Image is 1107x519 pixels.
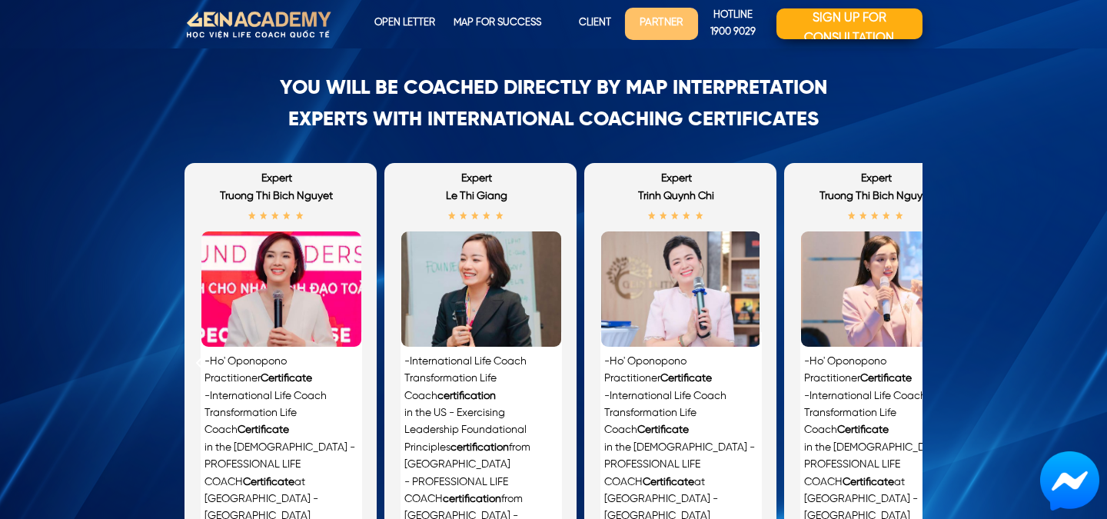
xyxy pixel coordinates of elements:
font: Truong Thi Bich Nguyet [220,191,333,202]
font: Ho' Oponopono Practitioner [804,356,886,384]
font: Certificate [837,424,889,436]
font: 1900 9029 [710,27,756,37]
font: map for success [454,18,541,28]
font: Certificate [238,424,289,436]
a: hotline1900 9029 [690,8,776,39]
font: Ho' Oponopono Practitioner [204,356,287,384]
font: certification [450,442,509,454]
font: hotline [713,11,753,21]
font: in the [DEMOGRAPHIC_DATA] - PROFESSIONAL LIFE COACH [804,442,955,488]
font: International Life Coach Transformation Life Coach [204,391,327,437]
font: in the [DEMOGRAPHIC_DATA] - PROFESSIONAL LIFE COACH [604,442,755,488]
font: Certificate [637,424,689,436]
font: Le Thi Giang [446,191,507,202]
font: - [604,391,610,402]
font: CLIENT [579,18,611,28]
font: International Life Coach Transformation Life Coach [804,391,926,437]
font: - [804,356,809,368]
font: - [604,356,610,368]
font: - [804,391,809,402]
font: YOU WILL BE COACHED DIRECTLY BY MAP INTERPRETATION EXPERTS with international coaching certificates [280,78,827,131]
font: certification [437,391,496,402]
font: in the [DEMOGRAPHIC_DATA] - PROFESSIONAL LIFE COACH [204,442,355,488]
font: Trinh Quynh Chi [638,191,714,202]
font: Expert [261,173,292,185]
font: Expert [661,173,692,185]
font: Expert [861,173,892,185]
font: Partner [640,18,683,28]
font: Open letter [374,18,435,28]
font: Certificate [643,477,694,488]
font: Certificate [843,477,894,488]
font: - PROFESSIONAL LIFE COACH [404,477,508,505]
font: Certificate [261,373,312,384]
font: Sign up for consultation [804,12,894,45]
font: in the US - Exercising Leadership Foundational Principles [404,408,527,454]
font: Certificate [243,477,294,488]
font: - [404,356,410,368]
font: certification [443,494,501,505]
font: Expert [461,173,492,185]
font: International Life Coach Transformation Life Coach [404,356,527,402]
font: Ho' Oponopono Practitioner [604,356,686,384]
font: Certificate [660,373,712,384]
font: Truong Thi Bich Nguyet [819,191,932,202]
font: Certificate [860,373,912,384]
font: - [204,391,210,402]
font: International Life Coach Transformation Life Coach [604,391,726,437]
